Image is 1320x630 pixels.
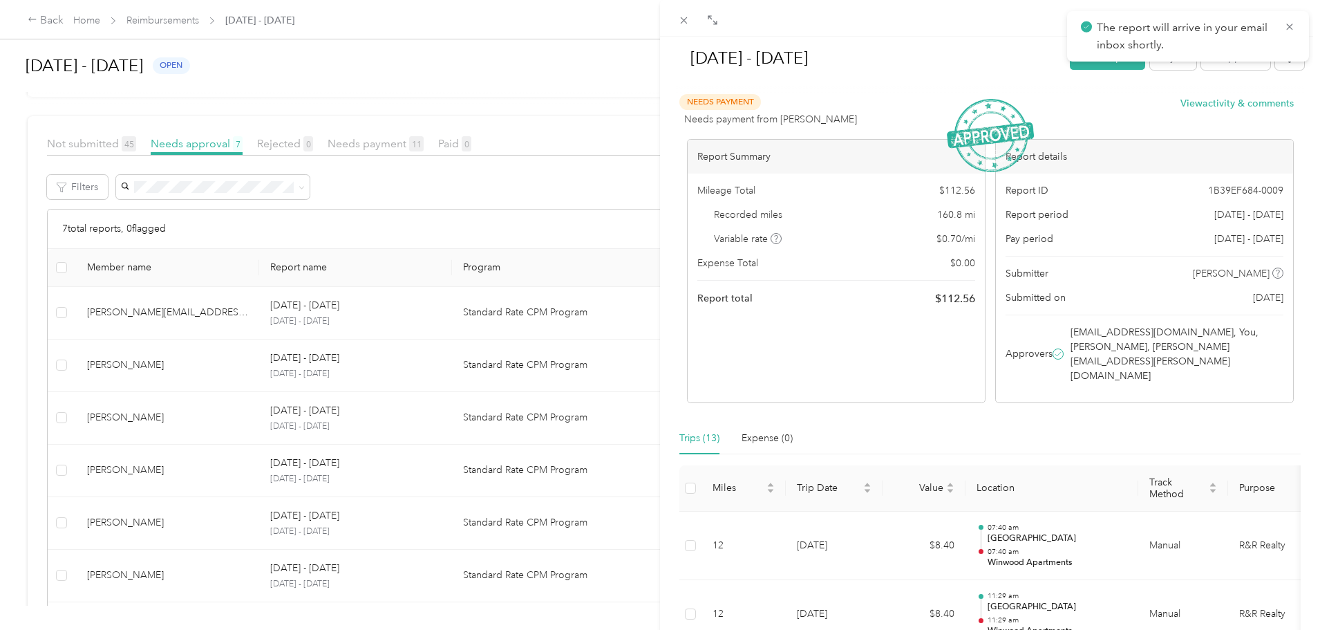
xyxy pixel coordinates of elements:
button: Viewactivity & comments [1180,96,1294,111]
p: 11:29 am [988,591,1127,601]
p: Winwood Apartments [988,557,1127,569]
span: Report period [1006,207,1068,222]
span: Approvers [1006,346,1053,361]
div: Report Summary [688,140,985,174]
span: $ 112.56 [935,290,975,307]
span: Trip Date [797,482,860,494]
p: [GEOGRAPHIC_DATA] [988,532,1127,545]
span: [DATE] - [DATE] [1214,207,1283,222]
h1: Aug 1 - 31, 2025 [676,41,1060,75]
span: 1B39EF684-0009 [1208,183,1283,198]
p: 07:40 am [988,523,1127,532]
span: Report ID [1006,183,1048,198]
span: caret-up [863,481,871,489]
span: caret-up [1209,481,1217,489]
span: 160.8 mi [937,207,975,222]
span: Pay period [1006,232,1053,246]
div: Trips (13) [679,431,719,446]
td: $8.40 [883,512,965,581]
span: [DATE] [1253,290,1283,305]
span: $ 112.56 [939,183,975,198]
p: The report will arrive in your email inbox shortly. [1097,19,1274,53]
td: 12 [701,512,786,581]
span: Submitter [1006,266,1048,281]
th: Track Method [1138,465,1228,512]
span: caret-down [766,487,775,495]
span: $ 0.70 / mi [936,232,975,246]
td: Manual [1138,512,1228,581]
span: caret-up [766,481,775,489]
th: Trip Date [786,465,883,512]
td: [DATE] [786,512,883,581]
span: $ 0.00 [950,256,975,270]
span: caret-down [946,487,954,495]
div: Expense (0) [742,431,793,446]
span: [PERSON_NAME] [1193,266,1270,281]
span: [EMAIL_ADDRESS][DOMAIN_NAME], You, [PERSON_NAME], [PERSON_NAME][EMAIL_ADDRESS][PERSON_NAME][DOMAI... [1071,325,1281,383]
span: Needs payment from [PERSON_NAME] [684,112,857,127]
span: Expense Total [697,256,758,270]
span: Recorded miles [714,207,782,222]
span: caret-down [1209,487,1217,495]
span: Mileage Total [697,183,755,198]
span: caret-down [863,487,871,495]
span: Needs Payment [679,94,761,110]
span: Track Method [1149,476,1206,500]
span: Purpose [1239,482,1310,494]
span: Report total [697,291,753,306]
p: 07:40 am [988,547,1127,557]
img: ApprovedStamp [947,99,1034,173]
span: Miles [713,482,764,494]
th: Value [883,465,965,512]
th: Miles [701,465,786,512]
span: Submitted on [1006,290,1066,305]
th: Location [965,465,1138,512]
span: [DATE] - [DATE] [1214,232,1283,246]
p: [GEOGRAPHIC_DATA] [988,601,1127,613]
span: Value [894,482,943,494]
p: 11:29 am [988,615,1127,625]
span: caret-up [946,481,954,489]
div: Report details [996,140,1293,174]
iframe: Everlance-gr Chat Button Frame [1243,553,1320,630]
span: Variable rate [714,232,782,246]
